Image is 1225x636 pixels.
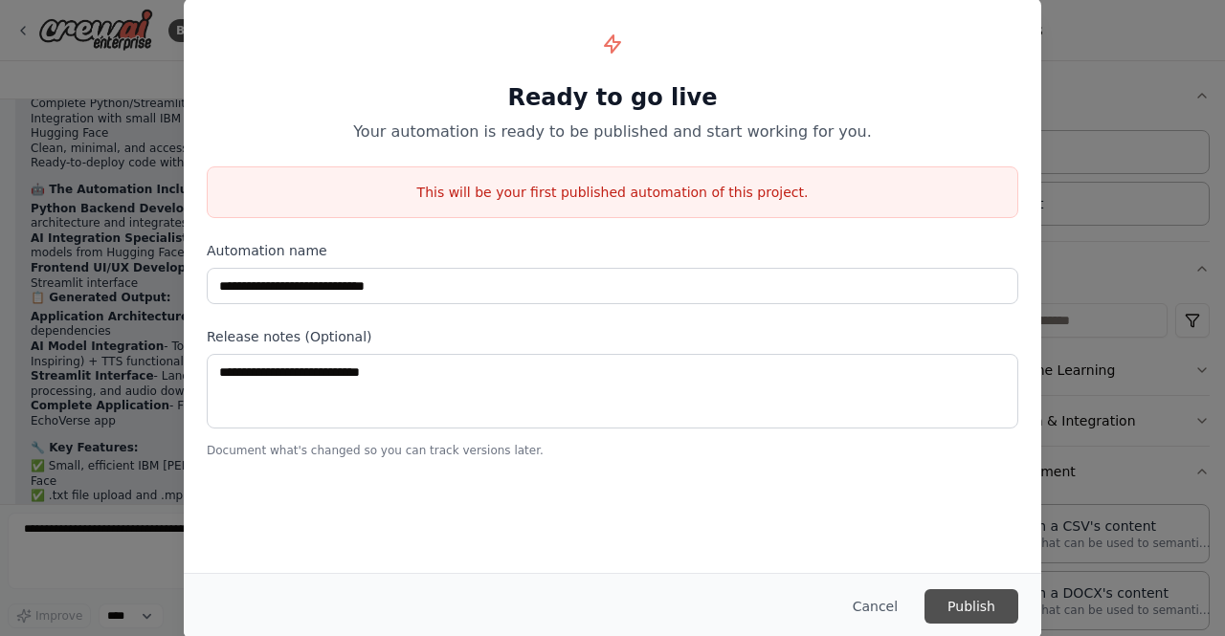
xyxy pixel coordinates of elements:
label: Release notes (Optional) [207,327,1018,346]
button: Cancel [837,589,913,624]
p: This will be your first published automation of this project. [208,183,1017,202]
h1: Ready to go live [207,82,1018,113]
button: Publish [924,589,1018,624]
label: Automation name [207,241,1018,260]
p: Your automation is ready to be published and start working for you. [207,121,1018,143]
p: Document what's changed so you can track versions later. [207,443,1018,458]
